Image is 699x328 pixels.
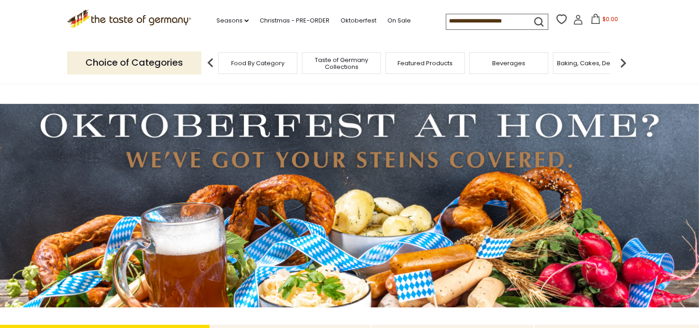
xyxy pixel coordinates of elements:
a: Food By Category [231,60,284,67]
button: $0.00 [585,14,624,28]
span: $0.00 [602,15,618,23]
a: Featured Products [398,60,453,67]
a: Christmas - PRE-ORDER [260,16,330,26]
a: Oktoberfest [341,16,376,26]
a: Baking, Cakes, Desserts [557,60,628,67]
a: Taste of Germany Collections [305,57,378,70]
a: Seasons [216,16,249,26]
a: Beverages [492,60,525,67]
img: next arrow [614,54,632,72]
a: On Sale [387,16,411,26]
img: previous arrow [201,54,220,72]
p: Choice of Categories [67,51,201,74]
